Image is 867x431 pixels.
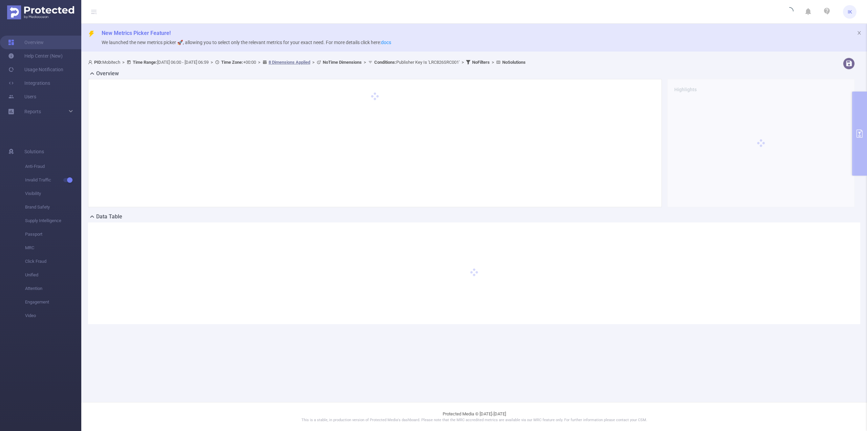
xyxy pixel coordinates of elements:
i: icon: close [857,31,862,35]
span: MRC [25,241,81,255]
span: Engagement [25,295,81,309]
span: Solutions [24,145,44,158]
button: icon: close [857,29,862,37]
span: Supply Intelligence [25,214,81,228]
span: Attention [25,282,81,295]
a: Reports [24,105,41,118]
b: PID: [94,60,102,65]
span: Reports [24,109,41,114]
a: Integrations [8,76,50,90]
span: Passport [25,228,81,241]
footer: Protected Media © [DATE]-[DATE] [81,402,867,431]
span: Publisher Key Is 'LRC826SRC001' [374,60,460,65]
span: Invalid Traffic [25,173,81,187]
p: This is a stable, in production version of Protected Media's dashboard. Please note that the MRC ... [98,417,850,423]
b: Time Range: [133,60,157,65]
img: Protected Media [7,5,74,19]
span: Unified [25,268,81,282]
span: > [490,60,496,65]
i: icon: loading [785,7,794,17]
h2: Overview [96,70,119,78]
i: icon: user [88,60,94,64]
a: Users [8,90,36,103]
b: No Solutions [502,60,526,65]
b: No Time Dimensions [323,60,362,65]
a: Help Center (New) [8,49,63,63]
span: > [120,60,127,65]
span: > [310,60,317,65]
span: > [362,60,368,65]
span: Video [25,309,81,322]
b: Time Zone: [221,60,243,65]
span: Mobitech [DATE] 06:00 - [DATE] 06:59 +00:00 [88,60,526,65]
span: We launched the new metrics picker 🚀, allowing you to select only the relevant metrics for your e... [102,40,391,45]
span: Brand Safety [25,200,81,214]
b: Conditions : [374,60,396,65]
span: Anti-Fraud [25,160,81,173]
b: No Filters [472,60,490,65]
a: Overview [8,36,44,49]
span: > [460,60,466,65]
h2: Data Table [96,213,122,221]
span: > [256,60,262,65]
a: docs [381,40,391,45]
span: IK [848,5,852,19]
span: Click Fraud [25,255,81,268]
span: Visibility [25,187,81,200]
span: New Metrics Picker Feature! [102,30,171,36]
a: Usage Notification [8,63,63,76]
u: 8 Dimensions Applied [269,60,310,65]
span: > [209,60,215,65]
i: icon: thunderbolt [88,31,95,37]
